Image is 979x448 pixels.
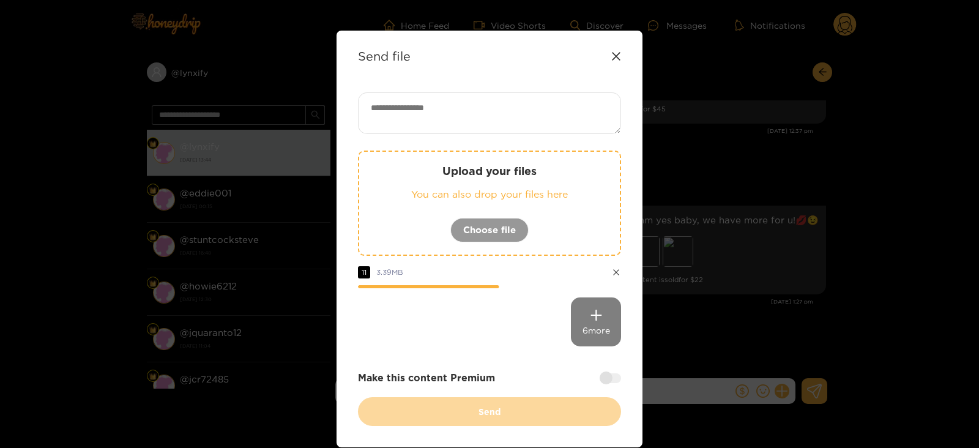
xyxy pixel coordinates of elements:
[358,397,621,426] button: Send
[384,187,595,201] p: You can also drop your files here
[384,164,595,178] p: Upload your files
[571,297,621,346] div: 6 more
[358,49,411,63] strong: Send file
[358,266,370,278] span: 11
[376,268,403,276] span: 3.39 MB
[450,218,529,242] button: Choose file
[358,371,495,385] strong: Make this content Premium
